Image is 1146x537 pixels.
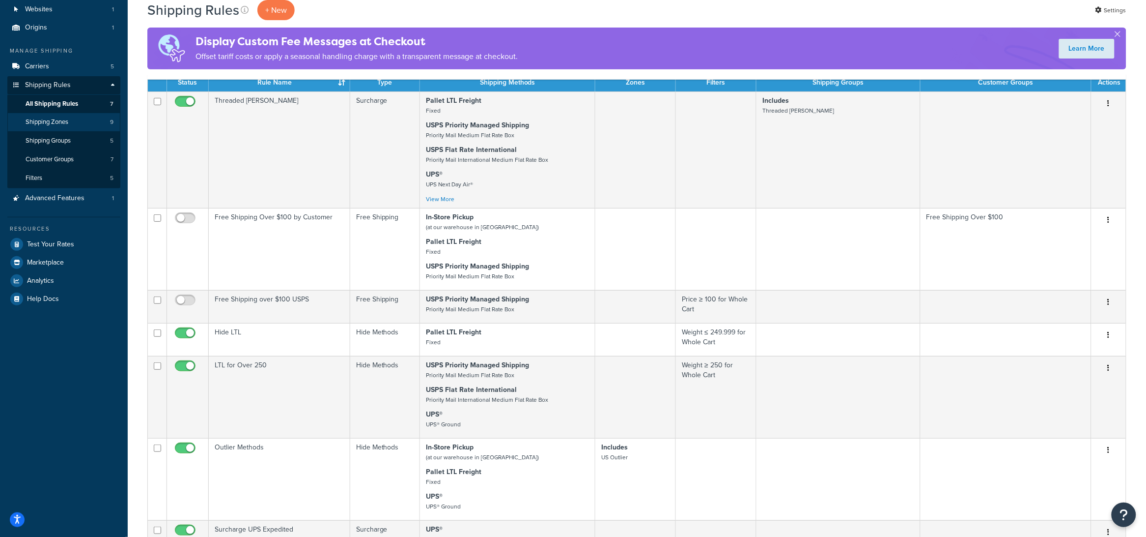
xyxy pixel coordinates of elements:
[426,212,474,222] strong: In-Store Pickup
[426,453,539,462] small: (at our warehouse in [GEOGRAPHIC_DATA])
[147,28,196,69] img: duties-banner-06bc72dcb5fe05cb3f9472aba00be2ae8eb53ab6f0d8bb03d382ba314ac3c341.png
[112,194,114,203] span: 1
[209,91,350,208] td: Threaded [PERSON_NAME]
[7,113,120,131] li: Shipping Zones
[26,118,68,126] span: Shipping Zones
[27,240,74,249] span: Test Your Rates
[112,5,114,14] span: 1
[7,76,120,94] a: Shipping Rules
[25,24,47,32] span: Origins
[110,137,113,145] span: 5
[7,95,120,113] a: All Shipping Rules 7
[426,237,481,247] strong: Pallet LTL Freight
[7,225,120,233] div: Resources
[426,524,443,535] strong: UPS®
[426,272,514,281] small: Priority Mail Medium Flat Rate Box
[25,81,71,89] span: Shipping Rules
[426,385,517,395] strong: USPS Flat Rate International
[426,395,548,404] small: Priority Mail International Medium Flat Rate Box
[7,189,120,208] li: Advanced Features
[426,131,514,140] small: Priority Mail Medium Flat Rate Box
[426,120,529,130] strong: USPS Priority Managed Shipping
[7,113,120,131] a: Shipping Zones 9
[426,247,441,256] small: Fixed
[26,155,74,164] span: Customer Groups
[350,290,420,323] td: Free Shipping
[350,356,420,438] td: Hide Methods
[1095,3,1126,17] a: Settings
[110,118,113,126] span: 9
[426,223,539,232] small: (at our warehouse in [GEOGRAPHIC_DATA])
[426,294,529,304] strong: USPS Priority Managed Shipping
[426,477,441,486] small: Fixed
[426,261,529,271] strong: USPS Priority Managed Shipping
[209,290,350,323] td: Free Shipping over $100 USPS
[27,259,64,267] span: Marketplace
[7,58,120,76] li: Carriers
[25,62,49,71] span: Carriers
[7,272,120,290] a: Analytics
[7,58,120,76] a: Carriers 5
[426,360,529,370] strong: USPS Priority Managed Shipping
[595,74,676,91] th: Zones
[7,254,120,271] a: Marketplace
[1059,39,1115,59] a: Learn More
[350,323,420,356] td: Hide Methods
[676,356,756,438] td: Weight ≥ 250 for Whole Cart
[167,74,209,91] th: Status
[426,305,514,314] small: Priority Mail Medium Flat Rate Box
[147,0,239,20] h1: Shipping Rules
[209,323,350,356] td: Hide LTL
[112,24,114,32] span: 1
[209,438,350,520] td: Outlier Methods
[601,442,628,452] strong: Includes
[426,491,443,502] strong: UPS®
[762,95,789,106] strong: Includes
[426,155,548,164] small: Priority Mail International Medium Flat Rate Box
[921,208,1091,290] td: Free Shipping Over $100
[7,236,120,253] a: Test Your Rates
[426,180,473,189] small: UPS Next Day Air®
[7,290,120,308] a: Help Docs
[7,150,120,169] li: Customer Groups
[7,169,120,187] li: Filters
[7,47,120,55] div: Manage Shipping
[426,145,517,155] strong: USPS Flat Rate International
[426,169,443,179] strong: UPS®
[7,150,120,169] a: Customer Groups 7
[676,290,756,323] td: Price ≥ 100 for Whole Cart
[25,194,84,203] span: Advanced Features
[7,0,120,19] a: Websites 1
[426,442,474,452] strong: In-Store Pickup
[426,338,441,347] small: Fixed
[27,295,59,303] span: Help Docs
[110,100,113,108] span: 7
[676,323,756,356] td: Weight ≤ 249.999 for Whole Cart
[7,95,120,113] li: All Shipping Rules
[350,91,420,208] td: Surcharge
[426,409,443,419] strong: UPS®
[921,74,1091,91] th: Customer Groups
[426,327,481,337] strong: Pallet LTL Freight
[1091,74,1126,91] th: Actions
[25,5,53,14] span: Websites
[26,100,78,108] span: All Shipping Rules
[426,371,514,380] small: Priority Mail Medium Flat Rate Box
[426,467,481,477] strong: Pallet LTL Freight
[756,74,920,91] th: Shipping Groups
[7,19,120,37] li: Origins
[7,169,120,187] a: Filters 5
[426,420,461,429] small: UPS® Ground
[27,277,54,285] span: Analytics
[110,174,113,182] span: 5
[7,0,120,19] li: Websites
[209,208,350,290] td: Free Shipping Over $100 by Customer
[26,137,71,145] span: Shipping Groups
[426,95,481,106] strong: Pallet LTL Freight
[209,356,350,438] td: LTL for Over 250
[350,74,420,91] th: Type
